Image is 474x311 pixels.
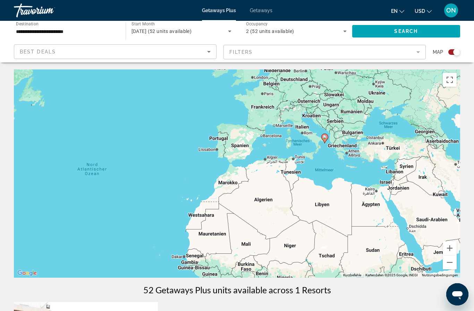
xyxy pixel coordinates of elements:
[16,269,39,278] a: Dieses Gebiet in Google Maps öffnen (in neuem Fenster)
[132,22,155,26] span: Start Month
[246,22,268,26] span: Occupancy
[446,283,468,305] iframe: Schaltfläche zum Öffnen des Messaging-Fensters
[343,273,361,278] button: Kurzbefehle
[365,273,418,277] span: Kartendaten ©2025 Google, INEGI
[16,21,39,26] span: Destination
[443,73,457,87] button: Vollbildansicht ein/aus
[14,1,83,19] a: Travorium
[391,8,398,14] span: en
[20,48,211,56] mat-select: Sort by
[352,25,460,37] button: Search
[202,8,236,13] a: Getaways Plus
[132,28,192,34] span: [DATE] (52 units available)
[446,7,456,14] span: ON
[433,47,443,57] span: Map
[246,28,294,34] span: 2 (52 units available)
[394,28,418,34] span: Search
[422,273,458,277] a: Nutzungsbedingungen (wird in neuem Tab geöffnet)
[443,241,457,255] button: Vergrößern
[391,6,404,16] button: Change language
[442,3,460,18] button: User Menu
[443,255,457,269] button: Verkleinern
[415,8,425,14] span: USD
[16,269,39,278] img: Google
[223,44,426,60] button: Filter
[20,49,56,54] span: Best Deals
[143,285,331,295] h1: 52 Getaways Plus units available across 1 Resorts
[250,8,272,13] a: Getaways
[415,6,432,16] button: Change currency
